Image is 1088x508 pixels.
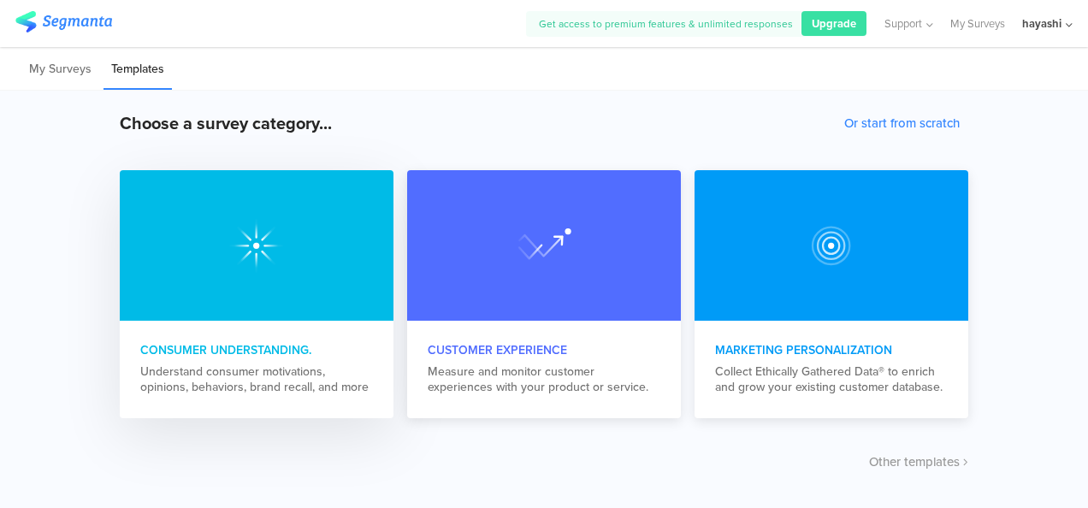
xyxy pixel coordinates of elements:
[140,364,373,395] div: Understand consumer motivations, opinions, behaviors, brand recall, and more
[539,16,793,32] span: Get access to premium features & unlimited responses
[1022,15,1061,32] div: hayashi
[869,452,968,471] button: Other templates
[517,218,571,273] img: marketing_personalization.svg
[21,50,99,90] li: My Surveys
[15,11,112,32] img: segmanta logo
[428,364,660,395] div: Measure and monitor customer experiences with your product or service.
[844,114,960,133] button: Or start from scratch
[804,218,859,273] img: customer_experience.svg
[140,341,373,359] div: Consumer Understanding.
[120,110,332,136] div: Choose a survey category...
[229,218,284,273] img: consumer_understanding.svg
[812,15,856,32] span: Upgrade
[715,364,948,395] div: Collect Ethically Gathered Data® to enrich and grow your existing customer database.
[715,341,948,359] div: Marketing Personalization
[884,15,922,32] span: Support
[869,452,960,471] span: Other templates
[428,341,660,359] div: Customer Experience
[103,50,172,90] li: Templates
